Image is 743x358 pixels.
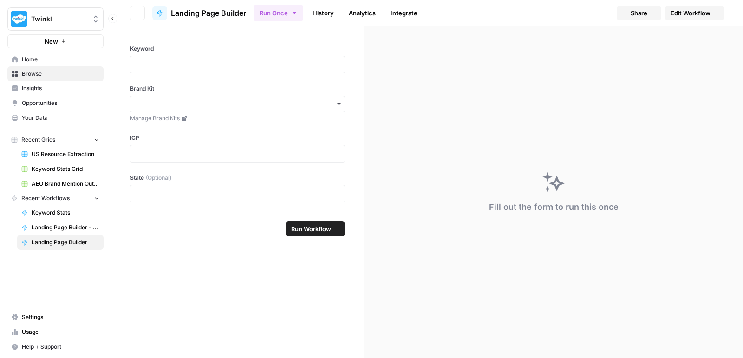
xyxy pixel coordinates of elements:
[31,14,87,24] span: Twinkl
[130,85,345,93] label: Brand Kit
[17,176,104,191] a: AEO Brand Mention Outreach
[22,114,99,122] span: Your Data
[7,34,104,48] button: New
[7,191,104,205] button: Recent Workflows
[385,6,423,20] a: Integrate
[32,238,99,247] span: Landing Page Builder
[22,313,99,321] span: Settings
[7,96,104,111] a: Opportunities
[11,11,27,27] img: Twinkl Logo
[7,310,104,325] a: Settings
[32,208,99,217] span: Keyword Stats
[7,81,104,96] a: Insights
[17,162,104,176] a: Keyword Stats Grid
[22,328,99,336] span: Usage
[307,6,339,20] a: History
[7,111,104,125] a: Your Data
[22,70,99,78] span: Browse
[21,194,70,202] span: Recent Workflows
[7,7,104,31] button: Workspace: Twinkl
[665,6,724,20] a: Edit Workflow
[7,133,104,147] button: Recent Grids
[17,147,104,162] a: US Resource Extraction
[7,325,104,339] a: Usage
[32,150,99,158] span: US Resource Extraction
[32,180,99,188] span: AEO Brand Mention Outreach
[22,55,99,64] span: Home
[291,224,331,234] span: Run Workflow
[254,5,303,21] button: Run Once
[617,6,661,20] button: Share
[32,165,99,173] span: Keyword Stats Grid
[17,220,104,235] a: Landing Page Builder - Alt 1
[21,136,55,144] span: Recent Grids
[17,235,104,250] a: Landing Page Builder
[130,134,345,142] label: ICP
[631,8,647,18] span: Share
[22,84,99,92] span: Insights
[130,174,345,182] label: State
[343,6,381,20] a: Analytics
[152,6,246,20] a: Landing Page Builder
[7,66,104,81] a: Browse
[22,99,99,107] span: Opportunities
[7,339,104,354] button: Help + Support
[7,52,104,67] a: Home
[671,8,710,18] span: Edit Workflow
[171,7,246,19] span: Landing Page Builder
[286,221,345,236] button: Run Workflow
[22,343,99,351] span: Help + Support
[130,114,345,123] a: Manage Brand Kits
[45,37,58,46] span: New
[17,205,104,220] a: Keyword Stats
[32,223,99,232] span: Landing Page Builder - Alt 1
[130,45,345,53] label: Keyword
[146,174,171,182] span: (Optional)
[489,201,619,214] div: Fill out the form to run this once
